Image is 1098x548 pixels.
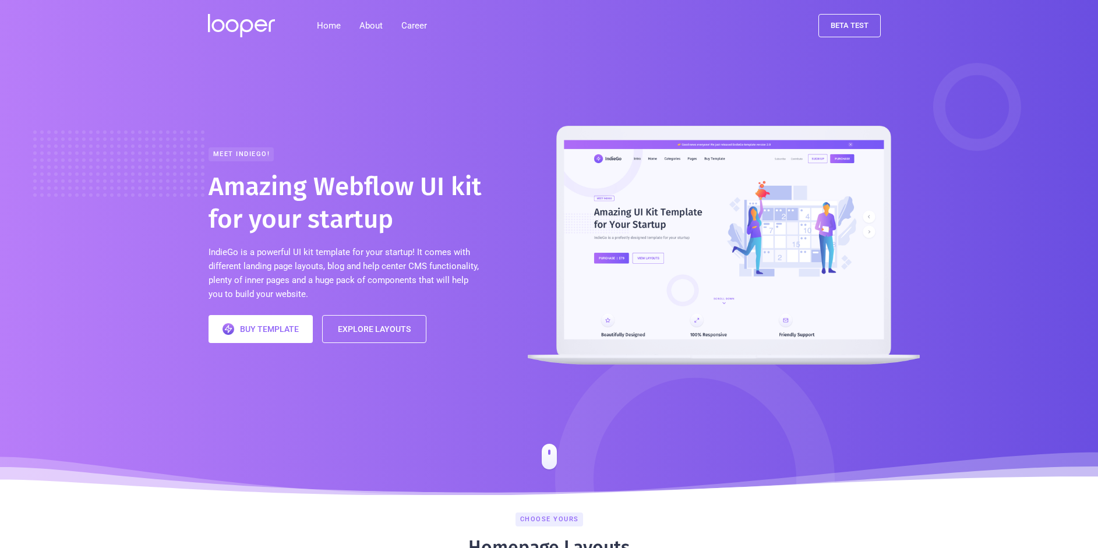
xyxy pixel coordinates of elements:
div: Meet IndieGo! [209,147,274,161]
div: Buy Template [240,322,299,336]
div: About [350,14,392,37]
a: Buy Template [209,315,313,343]
div: Choose Yours [516,512,583,526]
a: beta test [818,14,881,37]
p: IndieGo is a powerful UI kit template for your startup! It comes with different landing page layo... [209,245,482,301]
a: Home [308,14,350,37]
a: Career [392,14,436,37]
a: Explore Layouts [322,315,426,343]
div: About [359,19,383,33]
h1: Amazing Webflow UI kit for your startup [209,171,482,236]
